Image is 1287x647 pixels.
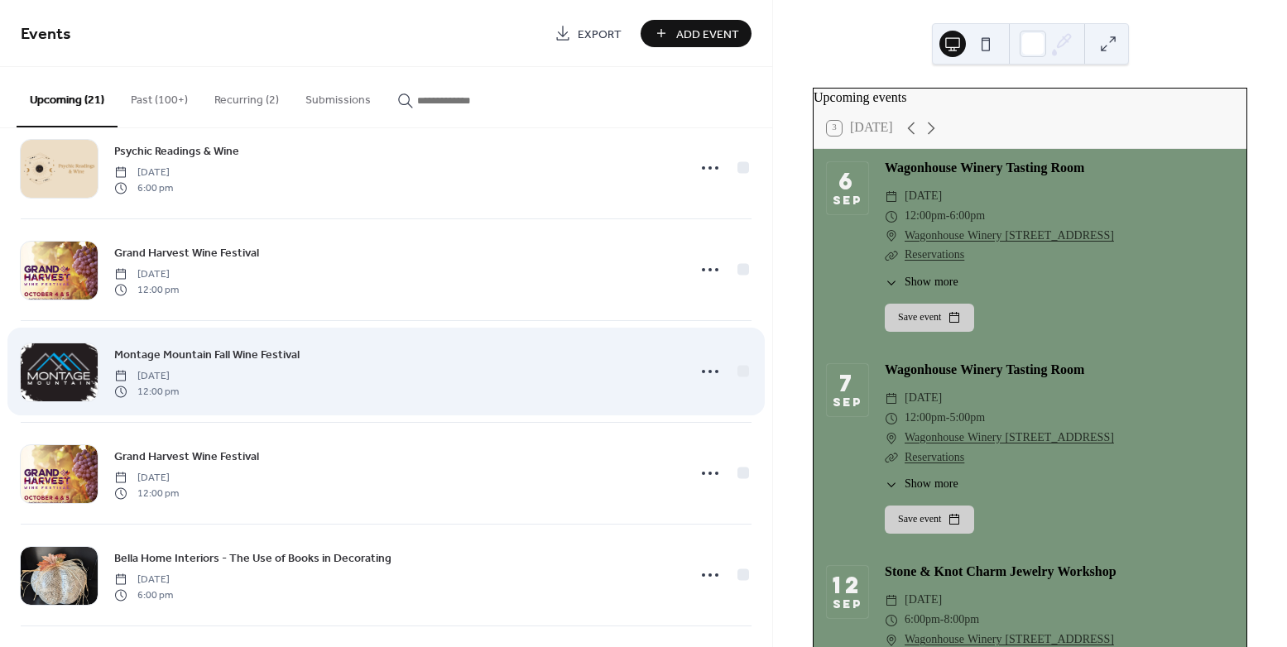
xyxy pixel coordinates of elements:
[114,180,173,195] span: 6:00 pm
[905,611,940,630] span: 6:00pm
[833,599,862,610] div: Sep
[885,506,974,534] button: Save event
[885,448,898,468] div: ​
[944,611,979,630] span: 8:00pm
[114,243,259,262] a: Grand Harvest Wine Festival
[885,187,898,207] div: ​
[118,67,201,126] button: Past (100+)
[114,141,239,161] a: Psychic Readings & Wine
[885,207,898,227] div: ​
[885,476,958,493] button: ​Show more
[676,26,739,43] span: Add Event
[885,246,898,266] div: ​
[905,409,946,429] span: 12:00pm
[885,304,974,332] button: Save event
[833,195,862,206] div: Sep
[946,207,950,227] span: -
[641,20,752,47] button: Add Event
[905,447,964,469] a: Reservations
[114,267,179,282] span: [DATE]
[114,573,173,587] span: [DATE]
[114,282,179,297] span: 12:00 pm
[885,611,898,630] div: ​
[946,409,950,429] span: -
[885,591,898,611] div: ​
[114,143,239,161] span: Psychic Readings & Wine
[885,389,898,409] div: ​
[833,575,863,596] div: 12
[578,26,622,43] span: Export
[949,207,985,227] span: 6:00pm
[885,274,898,291] div: ​
[885,476,898,493] div: ​
[114,447,259,466] a: Grand Harvest Wine Festival
[542,20,634,47] a: Export
[838,171,857,192] div: 6
[905,429,1114,448] a: Wagonhouse Winery [STREET_ADDRESS]
[905,187,942,207] span: [DATE]
[905,389,942,409] span: [DATE]
[114,384,179,399] span: 12:00 pm
[885,156,1084,181] a: Wagonhouse Winery Tasting Room
[201,67,292,126] button: Recurring (2)
[839,373,856,394] div: 7
[814,89,1246,108] div: Upcoming events
[885,560,1117,585] a: Stone & Knot Charm Jewelry Workshop
[905,476,958,493] span: Show more
[114,448,259,466] span: Grand Harvest Wine Festival
[292,67,384,126] button: Submissions
[114,550,391,568] span: Bella Home Interiors - The Use of Books in Decorating
[17,67,118,127] button: Upcoming (21)
[114,486,179,501] span: 12:00 pm
[885,274,958,291] button: ​Show more
[21,18,71,50] span: Events
[905,244,964,266] a: Reservations
[905,274,958,291] span: Show more
[114,165,173,180] span: [DATE]
[949,409,985,429] span: 5:00pm
[114,549,391,568] a: Bella Home Interiors - The Use of Books in Decorating
[114,369,179,384] span: [DATE]
[885,358,1084,383] a: Wagonhouse Winery Tasting Room
[885,227,898,247] div: ​
[833,397,862,408] div: Sep
[905,227,1114,247] a: Wagonhouse Winery [STREET_ADDRESS]
[905,207,946,227] span: 12:00pm
[114,471,179,486] span: [DATE]
[905,591,942,611] span: [DATE]
[114,587,173,602] span: 6:00 pm
[114,347,300,364] span: Montage Mountain Fall Wine Festival
[885,409,898,429] div: ​
[885,429,898,448] div: ​
[940,611,944,630] span: -
[114,345,300,364] a: Montage Mountain Fall Wine Festival
[114,245,259,262] span: Grand Harvest Wine Festival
